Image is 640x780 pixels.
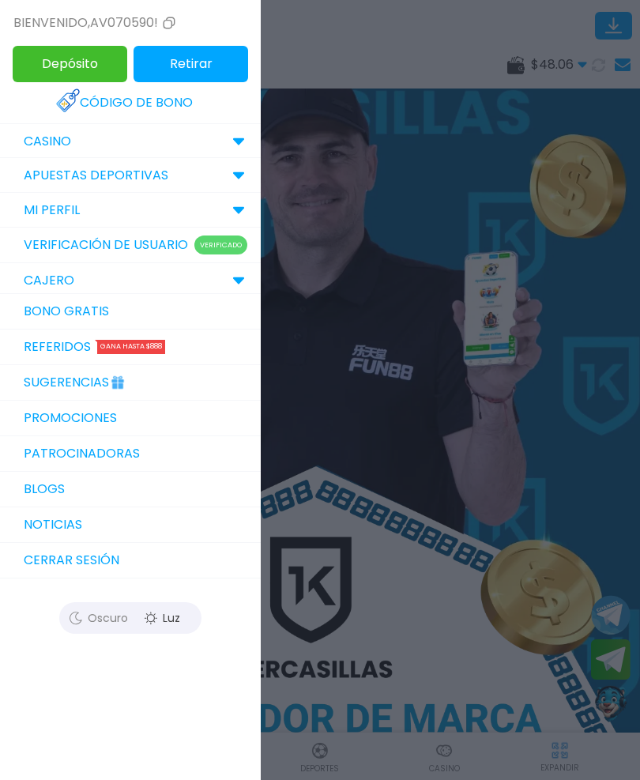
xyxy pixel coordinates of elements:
[126,606,198,630] div: Luz
[59,602,201,634] button: OscuroLuz
[24,132,71,151] p: CASINO
[63,606,134,630] div: Oscuro
[97,340,165,354] div: Gana hasta $888
[13,13,179,32] div: Bienvenido , av070590!
[56,89,80,112] img: Redeem
[56,85,205,120] a: Código de bono
[24,166,168,185] p: Apuestas Deportivas
[194,236,247,254] p: Verificado
[24,271,74,290] p: CAJERO
[24,201,80,220] p: MI PERFIL
[13,46,127,82] button: Depósito
[109,370,126,387] img: Gift
[134,46,248,82] button: Retirar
